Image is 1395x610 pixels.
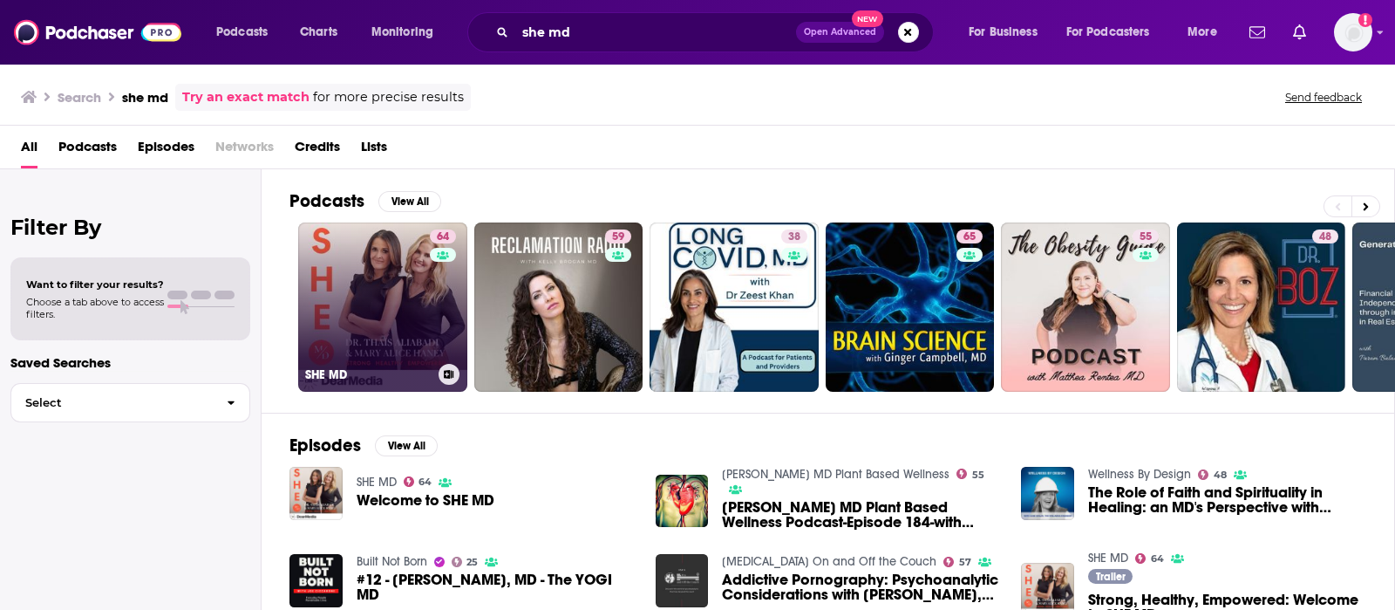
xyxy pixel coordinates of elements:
[722,554,936,569] a: Psychoanalysis On and Off the Couch
[466,559,478,566] span: 25
[357,493,494,508] a: Welcome to SHE MD
[1175,18,1239,46] button: open menu
[612,229,624,246] span: 59
[722,572,1000,602] span: Addictive Pornography: Psychoanalytic Considerations with [PERSON_NAME], MD and [PERSON_NAME], MD
[14,16,181,49] img: Podchaser - Follow, Share and Rate Podcasts
[357,475,397,490] a: SHE MD
[1055,18,1175,46] button: open menu
[289,435,361,456] h2: Episodes
[722,500,1000,530] a: Jami Dulaney MD Plant Based Wellness Podcast-Episode 184-with Laurie Marbas,MD
[972,471,984,479] span: 55
[122,89,168,106] h3: she md
[1135,553,1164,564] a: 64
[58,89,101,106] h3: Search
[1088,485,1366,515] a: The Role of Faith and Spirituality in Healing: an MD's Perspective with Dr. Jill Carnahan, MD
[10,383,250,422] button: Select
[1096,572,1126,582] span: Trailer
[852,10,883,27] span: New
[305,367,432,382] h3: SHE MD
[11,397,213,408] span: Select
[361,133,387,168] a: Lists
[378,191,441,212] button: View All
[1177,223,1346,392] a: 48
[956,18,1059,46] button: open menu
[357,554,427,569] a: Built Not Born
[10,354,250,371] p: Saved Searches
[1286,17,1313,47] a: Show notifications dropdown
[298,223,467,392] a: 64SHE MD
[300,20,337,45] span: Charts
[289,190,441,212] a: PodcastsView All
[375,435,438,456] button: View All
[1151,555,1164,563] span: 64
[1088,485,1366,515] span: The Role of Faith and Spirituality in Healing: an MD's Perspective with [PERSON_NAME], MD
[1358,13,1372,27] svg: Add a profile image
[722,467,949,482] a: Jami Dulaney MD Plant Based Wellness
[656,554,709,607] img: Addictive Pornography: Psychoanalytic Considerations with Claudia Spadazzi, MD and Jose Zusman, MD
[1334,13,1372,51] span: Logged in as nicole.koremenos
[215,133,274,168] span: Networks
[295,133,340,168] a: Credits
[474,223,643,392] a: 59
[656,475,709,528] img: Jami Dulaney MD Plant Based Wellness Podcast-Episode 184-with Laurie Marbas,MD
[216,20,268,45] span: Podcasts
[313,87,464,107] span: for more precise results
[1088,467,1191,482] a: Wellness By Design
[404,476,432,487] a: 64
[289,190,364,212] h2: Podcasts
[1133,230,1159,243] a: 55
[1334,13,1372,51] img: User Profile
[1280,90,1367,105] button: Send feedback
[430,230,456,243] a: 64
[722,500,1000,530] span: [PERSON_NAME] MD Plant Based Wellness Podcast-Episode 184-with [PERSON_NAME],[GEOGRAPHIC_DATA]
[1001,223,1170,392] a: 55
[10,215,250,240] h2: Filter By
[138,133,194,168] a: Episodes
[956,230,983,243] a: 65
[1242,17,1272,47] a: Show notifications dropdown
[515,18,796,46] input: Search podcasts, credits, & more...
[781,230,807,243] a: 38
[289,554,343,607] img: #12 - Nadine Kelly, MD - The YOGI MD
[1198,469,1227,480] a: 48
[969,20,1038,45] span: For Business
[1021,467,1074,520] img: The Role of Faith and Spirituality in Healing: an MD's Perspective with Dr. Jill Carnahan, MD
[1187,20,1217,45] span: More
[963,229,976,246] span: 65
[1140,229,1152,246] span: 55
[605,230,631,243] a: 59
[943,557,971,567] a: 57
[204,18,290,46] button: open menu
[26,278,164,291] span: Want to filter your results?
[357,572,635,602] a: #12 - Nadine Kelly, MD - The YOGI MD
[1088,551,1128,565] a: SHE MD
[371,20,433,45] span: Monitoring
[788,229,800,246] span: 38
[722,572,1000,602] a: Addictive Pornography: Psychoanalytic Considerations with Claudia Spadazzi, MD and Jose Zusman, MD
[289,435,438,456] a: EpisodesView All
[21,133,37,168] a: All
[796,22,884,43] button: Open AdvancedNew
[418,478,432,486] span: 64
[484,12,950,52] div: Search podcasts, credits, & more...
[289,467,343,520] img: Welcome to SHE MD
[182,87,310,107] a: Try an exact match
[357,572,635,602] span: #12 - [PERSON_NAME], MD - The YOGI MD
[289,18,348,46] a: Charts
[1312,230,1338,243] a: 48
[58,133,117,168] a: Podcasts
[1334,13,1372,51] button: Show profile menu
[956,469,984,479] a: 55
[804,28,876,37] span: Open Advanced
